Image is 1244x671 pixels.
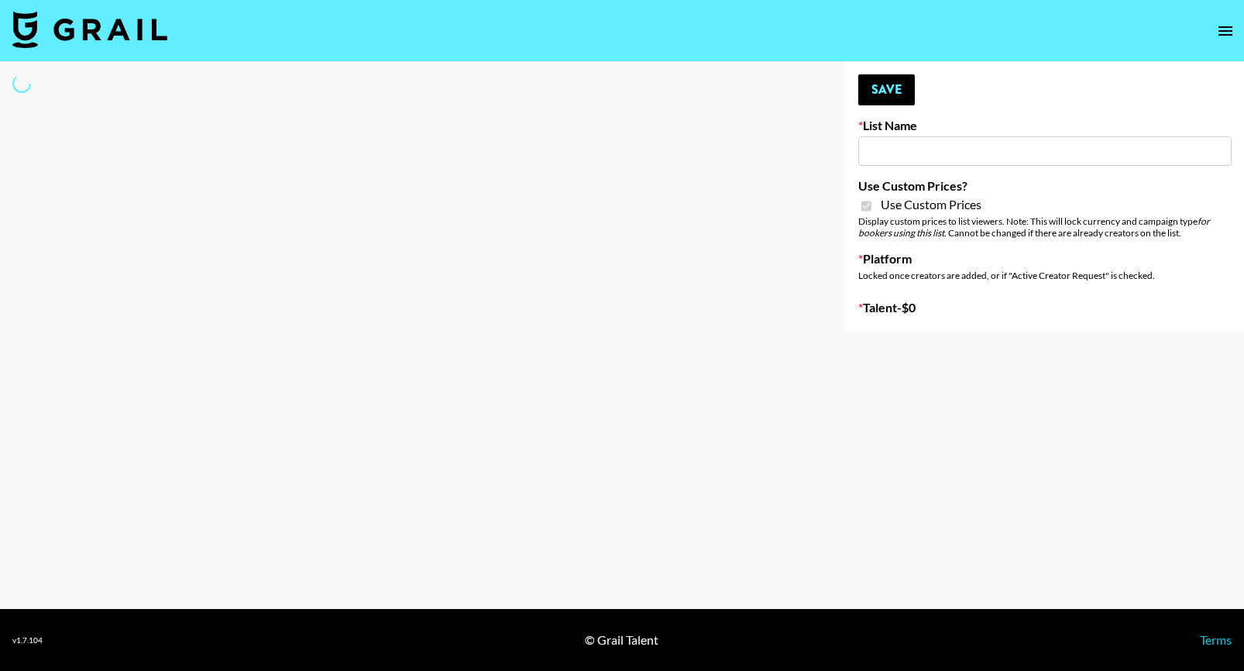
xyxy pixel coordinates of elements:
[858,270,1232,281] div: Locked once creators are added, or if "Active Creator Request" is checked.
[858,215,1232,239] div: Display custom prices to list viewers. Note: This will lock currency and campaign type . Cannot b...
[1210,15,1241,46] button: open drawer
[1200,632,1232,647] a: Terms
[12,635,43,645] div: v 1.7.104
[858,178,1232,194] label: Use Custom Prices?
[12,11,167,48] img: Grail Talent
[858,251,1232,267] label: Platform
[585,632,658,648] div: © Grail Talent
[881,197,981,212] span: Use Custom Prices
[858,215,1210,239] em: for bookers using this list
[858,118,1232,133] label: List Name
[858,300,1232,315] label: Talent - $ 0
[858,74,915,105] button: Save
